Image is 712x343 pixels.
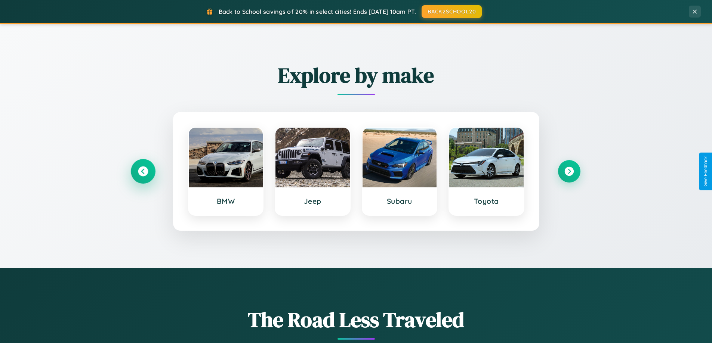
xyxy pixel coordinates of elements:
[703,156,708,187] div: Give Feedback
[457,197,516,206] h3: Toyota
[422,5,482,18] button: BACK2SCHOOL20
[132,305,580,334] h1: The Road Less Traveled
[219,8,416,15] span: Back to School savings of 20% in select cities! Ends [DATE] 10am PT.
[283,197,342,206] h3: Jeep
[132,61,580,90] h2: Explore by make
[370,197,429,206] h3: Subaru
[196,197,256,206] h3: BMW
